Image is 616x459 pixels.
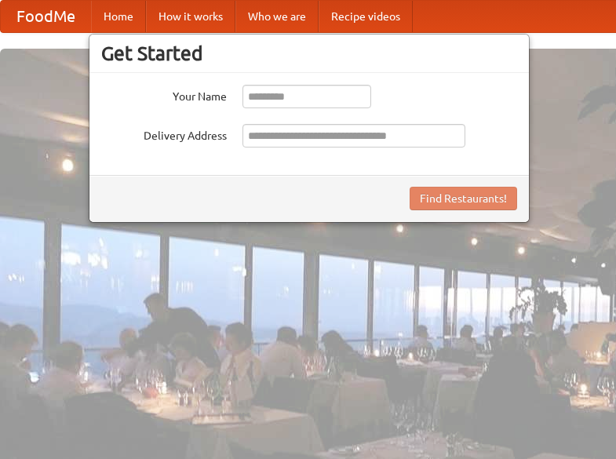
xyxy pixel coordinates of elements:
[101,124,227,144] label: Delivery Address
[1,1,91,32] a: FoodMe
[235,1,319,32] a: Who we are
[101,42,517,65] h3: Get Started
[91,1,146,32] a: Home
[146,1,235,32] a: How it works
[319,1,413,32] a: Recipe videos
[410,187,517,210] button: Find Restaurants!
[101,85,227,104] label: Your Name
